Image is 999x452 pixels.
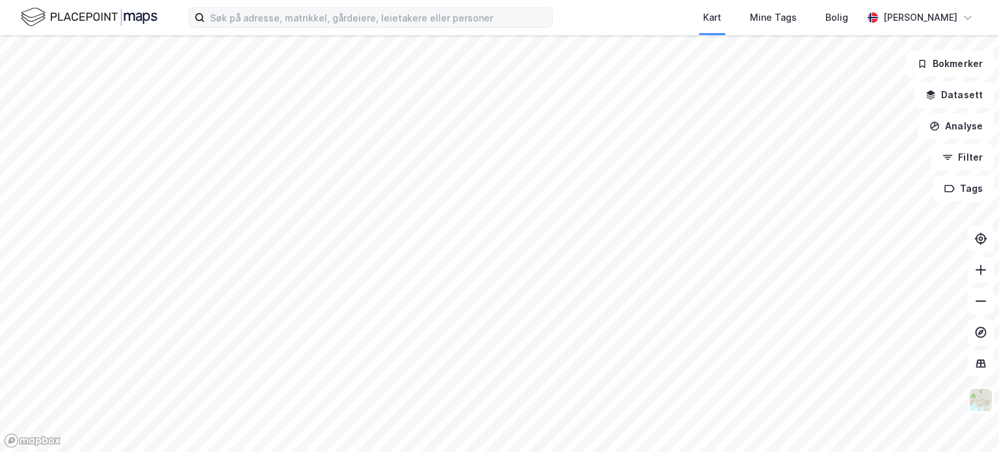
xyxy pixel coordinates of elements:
[750,10,797,25] div: Mine Tags
[703,10,721,25] div: Kart
[934,390,999,452] div: Kontrollprogram for chat
[934,390,999,452] iframe: Chat Widget
[205,8,552,27] input: Søk på adresse, matrikkel, gårdeiere, leietakere eller personer
[883,10,957,25] div: [PERSON_NAME]
[825,10,848,25] div: Bolig
[21,6,157,29] img: logo.f888ab2527a4732fd821a326f86c7f29.svg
